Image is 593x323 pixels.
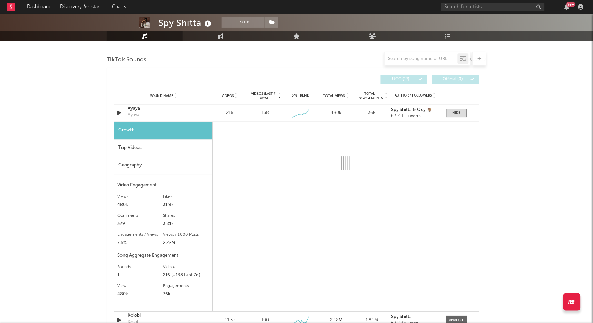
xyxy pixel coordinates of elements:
[114,139,212,157] div: Top Videos
[391,315,439,320] a: Spy Shitta
[114,122,212,139] div: Growth
[117,201,163,209] div: 480k
[117,271,163,280] div: 1
[117,181,209,190] div: Video Engagement
[114,157,212,174] div: Geography
[117,193,163,201] div: Views
[356,110,388,117] div: 36k
[565,4,570,10] button: 99+
[150,94,173,98] span: Sound Name
[163,231,209,239] div: Views / 1000 Posts
[437,77,469,81] span: Official ( 0 )
[385,77,417,81] span: UGC ( 17 )
[391,315,412,319] strong: Spy Shitta
[117,231,163,239] div: Engagements / Views
[117,212,163,220] div: Comments
[285,93,317,98] div: 6M Trend
[163,282,209,290] div: Engagements
[391,114,439,119] div: 63.2k followers
[323,94,345,98] span: Total Views
[356,92,384,100] span: Total Engagements
[117,252,209,260] div: Song Aggregate Engagement
[381,75,427,84] button: UGC(17)
[163,290,209,299] div: 36k
[163,212,209,220] div: Shares
[222,94,234,98] span: Videos
[117,282,163,290] div: Views
[441,3,545,11] input: Search for artists
[117,290,163,299] div: 480k
[391,108,439,112] a: Spy Shitta & Oxy 🐐
[395,93,432,98] span: Author / Followers
[385,56,458,62] input: Search by song name or URL
[117,239,163,247] div: 7.5%
[163,220,209,228] div: 3.81k
[128,112,139,119] div: Ayaya
[222,17,265,28] button: Track
[432,75,479,84] button: Official(0)
[214,110,246,117] div: 216
[249,92,277,100] span: Videos (last 7 days)
[320,110,352,117] div: 480k
[163,239,209,247] div: 2.22M
[117,263,163,271] div: Sounds
[567,2,575,7] div: 99 +
[391,108,432,112] strong: Spy Shitta & Oxy 🐐
[117,220,163,228] div: 329
[163,193,209,201] div: Likes
[163,263,209,271] div: Videos
[128,312,200,319] a: Kolobi
[262,110,269,117] div: 138
[163,271,209,280] div: 216 (+138 Last 7d)
[163,201,209,209] div: 31.9k
[128,105,200,112] a: Ayaya
[158,17,213,29] div: Spy Shitta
